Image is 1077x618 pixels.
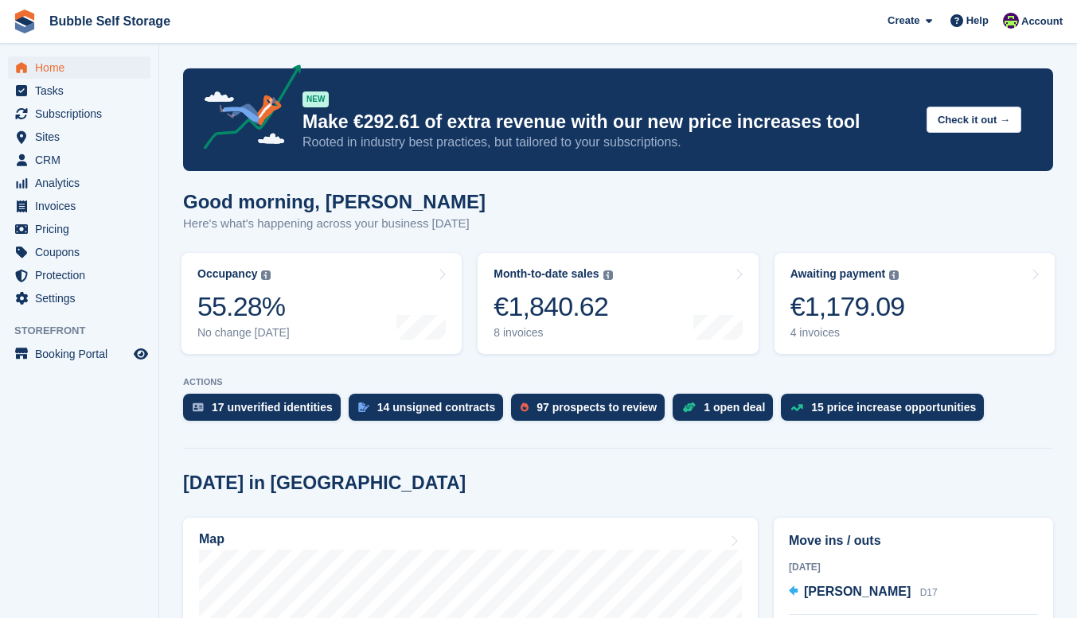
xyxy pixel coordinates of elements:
div: €1,840.62 [494,290,612,323]
a: 15 price increase opportunities [781,394,992,429]
img: prospect-51fa495bee0391a8d652442698ab0144808aea92771e9ea1ae160a38d050c398.svg [521,402,529,412]
div: Month-to-date sales [494,267,599,281]
div: 14 unsigned contracts [377,401,496,414]
span: Settings [35,287,131,309]
img: contract_signature_icon-13c848040528278c33f63329250d36e43548de30e8caae1d1a13099fd9432cc5.svg [358,402,369,412]
a: menu [8,126,150,148]
div: 17 unverified identities [212,401,333,414]
a: [PERSON_NAME] D17 [789,582,938,603]
span: Analytics [35,172,131,194]
span: Account [1021,14,1063,29]
a: menu [8,241,150,263]
a: Awaiting payment €1,179.09 4 invoices [775,253,1055,354]
a: Preview store [131,344,150,363]
span: Booking Portal [35,343,131,365]
div: €1,179.09 [790,290,905,323]
div: NEW [302,91,329,107]
a: 14 unsigned contracts [349,394,512,429]
div: 97 prospects to review [537,401,657,414]
span: Home [35,56,131,79]
a: menu [8,103,150,125]
span: Create [888,13,919,29]
a: menu [8,218,150,240]
span: Coupons [35,241,131,263]
a: menu [8,80,150,102]
img: verify_identity-adf6edd0f0f0b5bbfe63781bf79b02c33cf7c696d77639b501bdc392416b5a36.svg [193,402,204,412]
button: Check it out → [927,107,1021,133]
span: Sites [35,126,131,148]
a: menu [8,343,150,365]
h1: Good morning, [PERSON_NAME] [183,191,486,212]
span: Subscriptions [35,103,131,125]
a: 1 open deal [673,394,781,429]
span: Invoices [35,195,131,217]
img: price-adjustments-announcement-icon-8257ccfd72463d97f412b2fc003d46551f7dbcb40ab6d574587a9cd5c0d94... [190,64,302,155]
img: deal-1b604bf984904fb50ccaf53a9ad4b4a5d6e5aea283cecdc64d6e3604feb123c2.svg [682,402,696,413]
span: [PERSON_NAME] [804,585,911,598]
span: Storefront [14,323,158,339]
p: Here's what's happening across your business [DATE] [183,215,486,233]
div: Awaiting payment [790,267,886,281]
div: Occupancy [197,267,257,281]
a: Month-to-date sales €1,840.62 8 invoices [478,253,758,354]
img: stora-icon-8386f47178a22dfd0bd8f6a31ec36ba5ce8667c1dd55bd0f319d3a0aa187defe.svg [13,10,37,33]
p: ACTIONS [183,377,1053,387]
a: menu [8,287,150,309]
div: 4 invoices [790,326,905,340]
div: [DATE] [789,560,1038,574]
div: 55.28% [197,290,290,323]
a: 97 prospects to review [511,394,673,429]
p: Make €292.61 of extra revenue with our new price increases tool [302,111,914,134]
a: Bubble Self Storage [43,8,177,34]
div: No change [DATE] [197,326,290,340]
span: Tasks [35,80,131,102]
h2: Move ins / outs [789,531,1038,550]
span: Protection [35,264,131,286]
a: menu [8,172,150,194]
a: menu [8,264,150,286]
h2: Map [199,532,224,546]
h2: [DATE] in [GEOGRAPHIC_DATA] [183,472,466,494]
a: menu [8,56,150,79]
p: Rooted in industry best practices, but tailored to your subscriptions. [302,134,914,151]
img: Tom Gilmore [1003,13,1019,29]
span: D17 [920,587,938,598]
a: Occupancy 55.28% No change [DATE] [181,253,462,354]
span: CRM [35,149,131,171]
span: Pricing [35,218,131,240]
a: menu [8,149,150,171]
img: price_increase_opportunities-93ffe204e8149a01c8c9dc8f82e8f89637d9d84a8eef4429ea346261dce0b2c0.svg [790,404,803,411]
div: 1 open deal [704,401,765,414]
a: menu [8,195,150,217]
div: 15 price increase opportunities [811,401,976,414]
div: 8 invoices [494,326,612,340]
img: icon-info-grey-7440780725fd019a000dd9b08b2336e03edf1995a4989e88bcd33f0948082b44.svg [889,270,899,280]
span: Help [966,13,989,29]
img: icon-info-grey-7440780725fd019a000dd9b08b2336e03edf1995a4989e88bcd33f0948082b44.svg [603,270,613,280]
img: icon-info-grey-7440780725fd019a000dd9b08b2336e03edf1995a4989e88bcd33f0948082b44.svg [261,270,271,280]
a: 17 unverified identities [183,394,349,429]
